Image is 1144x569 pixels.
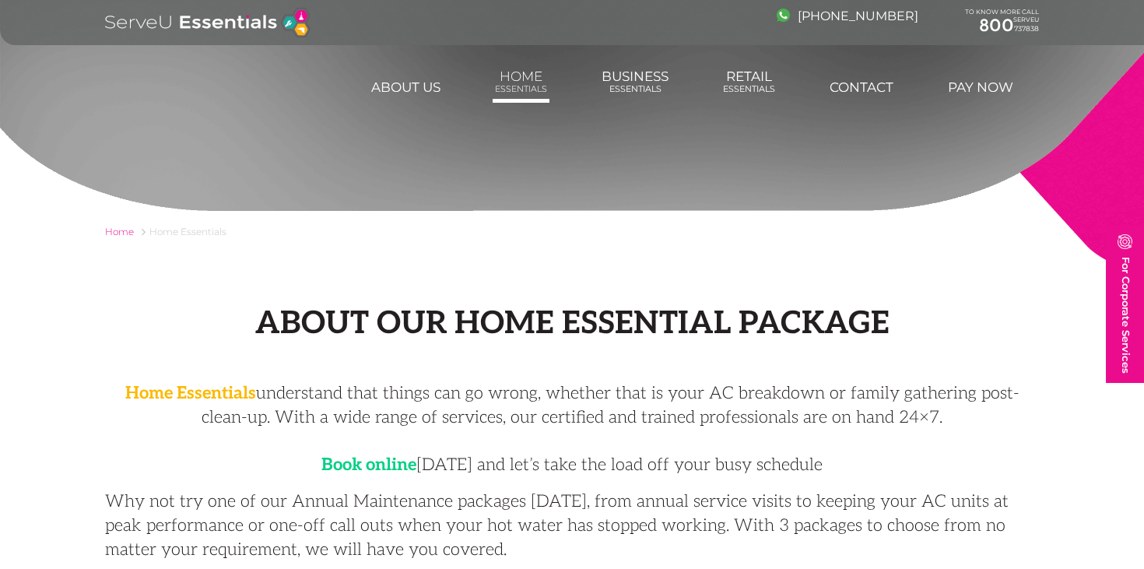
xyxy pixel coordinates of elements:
span: Essentials [602,84,669,94]
span: Essentials [495,84,547,94]
a: [PHONE_NUMBER] [777,9,918,23]
img: image [777,9,790,22]
img: image [1118,234,1132,249]
a: About us [369,72,443,103]
strong: Home Essentials [125,383,256,403]
a: HomeEssentials [493,61,549,103]
strong: Book online [321,455,416,475]
p: understand that things can go wrong, whether that is your AC breakdown or family gathering post-c... [105,381,1039,477]
a: Pay Now [946,72,1016,103]
a: Contact [827,72,896,103]
span: Essentials [723,84,775,94]
a: For Corporate Services [1106,225,1144,383]
div: TO KNOW MORE CALL SERVEU [965,9,1039,37]
a: RetailEssentials [721,61,777,103]
img: logo [105,8,310,37]
a: Home [105,226,134,237]
a: 800737838 [965,16,1039,36]
h2: About our Home Essential Package [105,305,1039,342]
span: Home Essentials [149,226,226,237]
p: Why not try one of our Annual Maintenance packages [DATE], from annual service visits to keeping ... [105,490,1039,561]
a: BusinessEssentials [599,61,671,103]
span: 800 [979,15,1014,36]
